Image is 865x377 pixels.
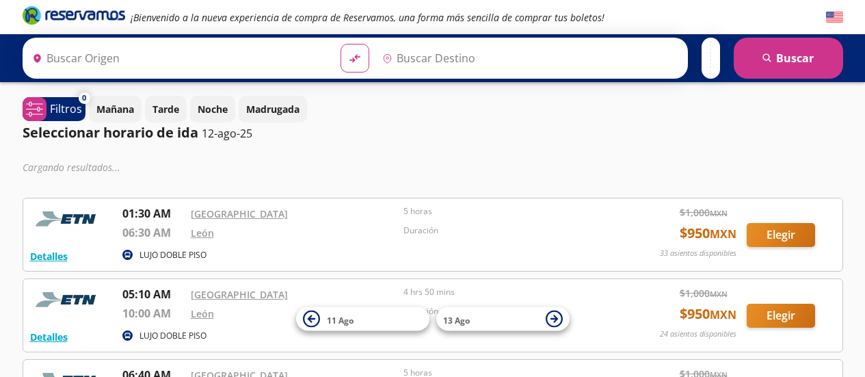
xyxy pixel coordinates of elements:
span: 0 [82,92,86,104]
i: Brand Logo [23,5,125,25]
button: Tarde [145,96,187,122]
p: 5 horas [403,205,610,218]
a: [GEOGRAPHIC_DATA] [191,207,288,220]
button: Madrugada [239,96,307,122]
button: Elegir [747,223,815,247]
small: MXN [710,307,736,322]
em: ¡Bienvenido a la nueva experiencia de compra de Reservamos, una forma más sencilla de comprar tus... [131,11,604,24]
p: 01:30 AM [122,205,184,222]
p: Seleccionar horario de ida [23,122,198,143]
small: MXN [710,226,736,242]
span: $ 1,000 [680,205,728,220]
p: Mañana [96,102,134,116]
p: Duración [403,305,610,317]
small: MXN [710,208,728,218]
small: MXN [710,289,728,299]
p: LUJO DOBLE PISO [139,330,207,342]
img: RESERVAMOS [30,286,105,313]
p: 12-ago-25 [202,125,252,142]
button: 0Filtros [23,97,85,121]
button: Elegir [747,304,815,328]
button: Mañana [89,96,142,122]
p: 24 asientos disponibles [660,328,736,340]
p: 10:00 AM [122,305,184,322]
a: León [191,226,214,239]
p: Tarde [152,102,179,116]
img: RESERVAMOS [30,205,105,233]
p: 33 asientos disponibles [660,248,736,259]
button: Buscar [734,38,843,79]
a: Brand Logo [23,5,125,29]
button: Detalles [30,249,68,263]
p: Filtros [50,101,82,117]
a: León [191,307,214,320]
button: Noche [190,96,235,122]
p: Madrugada [246,102,300,116]
p: 05:10 AM [122,286,184,302]
input: Buscar Origen [27,41,330,75]
span: $ 950 [680,304,736,324]
button: 11 Ago [296,307,429,331]
p: LUJO DOBLE PISO [139,249,207,261]
button: English [826,9,843,26]
p: 06:30 AM [122,224,184,241]
span: $ 950 [680,223,736,244]
p: 4 hrs 50 mins [403,286,610,298]
button: 13 Ago [436,307,570,331]
a: [GEOGRAPHIC_DATA] [191,288,288,301]
span: 13 Ago [443,314,470,326]
input: Buscar Destino [377,41,680,75]
span: 11 Ago [327,314,354,326]
em: Cargando resultados ... [23,161,120,174]
span: $ 1,000 [680,286,728,300]
p: Duración [403,224,610,237]
button: Detalles [30,330,68,344]
p: Noche [198,102,228,116]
